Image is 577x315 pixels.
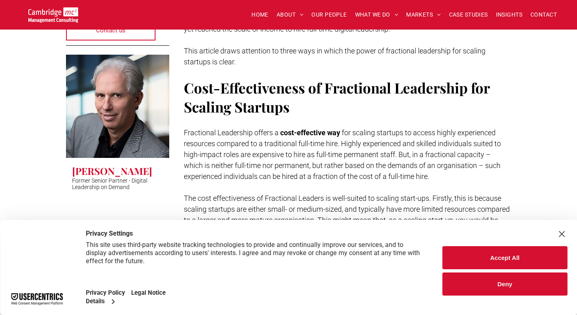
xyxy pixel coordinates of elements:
span: This article draws attention to three ways in which the power of fractional leadership for scalin... [184,47,485,66]
a: ABOUT [273,9,308,21]
span: Fractional Leadership offers a [184,128,279,137]
a: Contact us [66,19,156,40]
a: MARKETS [402,9,445,21]
a: INSIGHTS [492,9,526,21]
a: CASE STUDIES [445,9,492,21]
a: HOME [247,9,273,21]
span: Cost-Effectiveness of Fractional Leadership for Scaling Startups [184,78,490,116]
a: OUR PEOPLE [307,9,351,21]
p: Former Senior Partner - Digital Leadership on Demand [72,177,163,190]
a: CONTACT [526,9,561,21]
h3: [PERSON_NAME] [72,164,152,177]
a: WHAT WE DO [351,9,402,21]
span: The cost effectiveness of Fractional Leaders is well-suited to scaling start-ups. Firstly, this i... [184,194,510,257]
img: Go to Homepage [28,7,78,23]
a: Philippe Bosquier [66,55,169,158]
span: Contact us [96,20,126,40]
span: for scaling startups to access highly experienced resources compared to a traditional full-time h... [184,128,501,181]
strong: cost-effective way [280,128,340,137]
a: Your Business Transformed | Cambridge Management Consulting [28,9,78,17]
